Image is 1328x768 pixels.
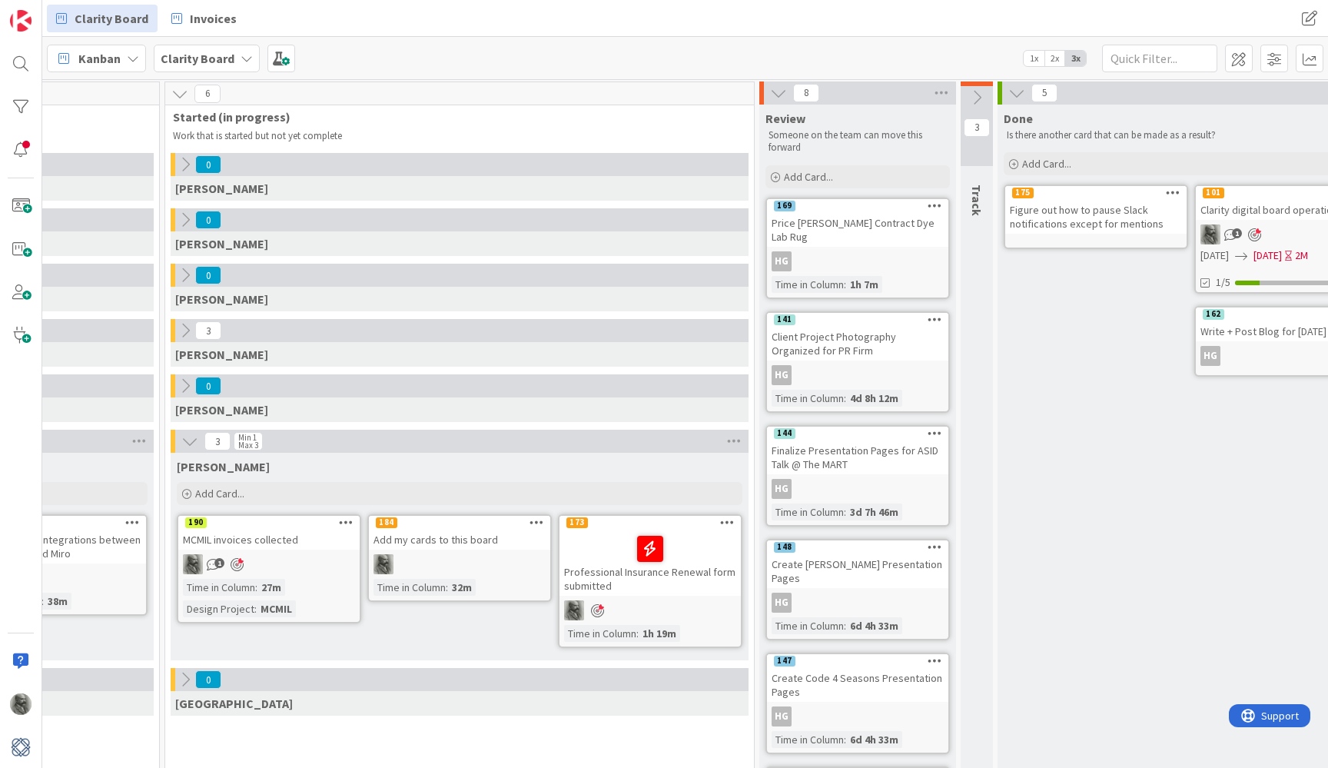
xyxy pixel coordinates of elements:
[1005,186,1187,234] div: 175Figure out how to pause Slack notifications except for mentions
[1232,228,1242,238] span: 1
[844,504,846,520] span: :
[765,311,950,413] a: 141Client Project Photography Organized for PR FirmHGTime in Column:4d 8h 12m
[175,236,268,251] span: Lisa T.
[257,579,285,596] div: 27m
[559,600,741,620] div: PA
[846,504,902,520] div: 3d 7h 46m
[846,276,882,293] div: 1h 7m
[774,201,795,211] div: 169
[772,706,792,726] div: HG
[767,365,948,385] div: HG
[369,554,550,574] div: PA
[183,579,255,596] div: Time in Column
[1044,51,1065,66] span: 2x
[767,199,948,247] div: 169Price [PERSON_NAME] Contract Dye Lab Rug
[969,185,984,216] span: Track
[765,539,950,640] a: 148Create [PERSON_NAME] Presentation PagesHGTime in Column:6d 4h 33m
[767,479,948,499] div: HG
[175,402,268,417] span: Walter
[41,593,44,610] span: :
[195,377,221,395] span: 0
[1012,188,1034,198] div: 175
[844,617,846,634] span: :
[175,696,293,711] span: Devon
[373,554,393,574] img: PA
[765,198,950,299] a: 169Price [PERSON_NAME] Contract Dye Lab RugHGTime in Column:1h 7m
[162,5,246,32] a: Invoices
[772,731,844,748] div: Time in Column
[448,579,476,596] div: 32m
[1005,200,1187,234] div: Figure out how to pause Slack notifications except for mentions
[369,530,550,550] div: Add my cards to this board
[10,736,32,758] img: avatar
[767,668,948,702] div: Create Code 4 Seasons Presentation Pages
[772,276,844,293] div: Time in Column
[75,9,148,28] span: Clarity Board
[767,540,948,588] div: 148Create [PERSON_NAME] Presentation Pages
[767,540,948,554] div: 148
[183,554,203,574] img: PA
[769,129,947,155] p: Someone on the team can move this forward
[774,428,795,439] div: 144
[767,706,948,726] div: HG
[1005,186,1187,200] div: 175
[765,111,805,126] span: Review
[767,313,948,361] div: 141Client Project Photography Organized for PR Firm
[767,313,948,327] div: 141
[177,514,361,623] a: 190MCMIL invoices collectedPATime in Column:27mDesign Project:MCMIL
[1203,309,1224,320] div: 162
[559,516,741,596] div: 173Professional Insurance Renewal form submitted
[238,434,257,441] div: Min 1
[367,514,552,602] a: 184Add my cards to this boardPATime in Column:32m
[32,2,70,21] span: Support
[214,558,224,568] span: 1
[1203,188,1224,198] div: 101
[177,459,270,474] span: Philip
[195,155,221,174] span: 0
[369,516,550,550] div: 184Add my cards to this board
[1102,45,1217,72] input: Quick Filter...
[767,654,948,702] div: 147Create Code 4 Seasons Presentation Pages
[195,321,221,340] span: 3
[1024,51,1044,66] span: 1x
[1200,346,1220,366] div: HG
[369,516,550,530] div: 184
[767,593,948,613] div: HG
[1065,51,1086,66] span: 3x
[1200,248,1229,264] span: [DATE]
[376,517,397,528] div: 184
[257,600,296,617] div: MCMIL
[564,600,584,620] img: PA
[175,181,268,196] span: Gina
[195,211,221,229] span: 0
[772,251,792,271] div: HG
[774,314,795,325] div: 141
[175,291,268,307] span: Lisa K.
[774,542,795,553] div: 148
[846,390,902,407] div: 4d 8h 12m
[772,479,792,499] div: HG
[1295,248,1308,264] div: 2M
[173,130,735,142] p: Work that is started but not yet complete
[767,441,948,474] div: Finalize Presentation Pages for ASID Talk @ The MART
[558,514,742,648] a: 173Professional Insurance Renewal form submittedPATime in Column:1h 19m
[44,593,71,610] div: 38m
[178,530,360,550] div: MCMIL invoices collected
[178,516,360,550] div: 190MCMIL invoices collected
[373,579,446,596] div: Time in Column
[1004,185,1188,249] a: 175Figure out how to pause Slack notifications except for mentions
[566,517,588,528] div: 173
[774,656,795,667] div: 147
[767,327,948,361] div: Client Project Photography Organized for PR Firm
[1200,224,1220,244] img: PA
[639,625,680,642] div: 1h 19m
[1031,84,1057,102] span: 5
[255,579,257,596] span: :
[254,600,257,617] span: :
[1022,157,1071,171] span: Add Card...
[78,49,121,68] span: Kanban
[767,654,948,668] div: 147
[195,670,221,689] span: 0
[844,276,846,293] span: :
[772,593,792,613] div: HG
